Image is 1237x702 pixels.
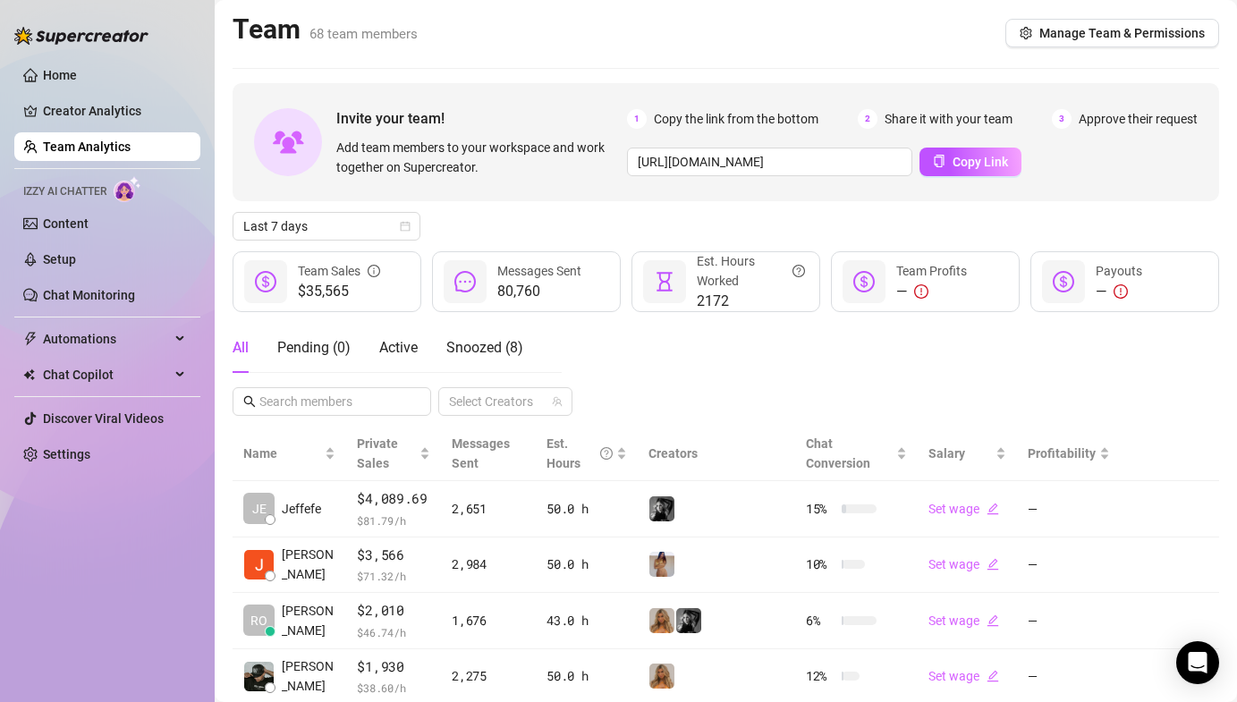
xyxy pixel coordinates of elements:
span: 2 [858,109,877,129]
span: thunderbolt [23,332,38,346]
img: Chat Copilot [23,368,35,381]
span: Messages Sent [497,264,581,278]
div: 50.0 h [546,499,627,519]
a: Settings [43,447,90,461]
a: Set wageedit [928,557,999,571]
span: Copy Link [953,155,1008,169]
span: $4,089.69 [357,488,430,510]
div: All [233,337,249,359]
th: Creators [638,427,795,481]
input: Search members [259,392,406,411]
span: JE [252,499,267,519]
a: Team Analytics [43,140,131,154]
a: Set wageedit [928,502,999,516]
div: 50.0 h [546,666,627,686]
span: Profitability [1028,446,1096,461]
span: Manage Team & Permissions [1039,26,1205,40]
span: search [243,395,256,408]
span: $ 38.60 /h [357,679,430,697]
div: — [1096,281,1142,302]
span: 6 % [806,611,835,630]
span: edit [987,614,999,627]
span: 80,760 [497,281,581,302]
span: hourglass [654,271,675,292]
span: Chat Copilot [43,360,170,389]
div: 43.0 h [546,611,627,630]
td: — [1017,593,1121,649]
div: Pending ( 0 ) [277,337,351,359]
span: [PERSON_NAME] [282,601,335,640]
span: 12 % [806,666,835,686]
h2: Team [233,13,418,47]
span: Payouts [1096,264,1142,278]
span: dollar-circle [1053,271,1074,292]
span: dollar-circle [255,271,276,292]
span: calendar [400,221,411,232]
span: $ 71.32 /h [357,567,430,585]
a: Creator Analytics [43,97,186,125]
div: 2,275 [452,666,525,686]
span: 15 % [806,499,835,519]
img: Jaz (VIP) [649,664,674,689]
span: Jeffefe [282,499,321,519]
span: info-circle [368,261,380,281]
span: 10 % [806,554,835,574]
span: team [552,396,563,407]
td: — [1017,481,1121,537]
span: Last 7 days [243,213,410,240]
span: RO [250,611,267,630]
div: 50.0 h [546,554,627,574]
span: [PERSON_NAME] [282,656,335,696]
span: question-circle [600,434,613,473]
div: Est. Hours [546,434,613,473]
button: Copy Link [919,148,1021,176]
span: $2,010 [357,600,430,622]
span: Chat Conversion [806,436,870,470]
a: Home [43,68,77,82]
div: Open Intercom Messenger [1176,641,1219,684]
span: Automations [43,325,170,353]
img: Jaz (VIP) [649,608,674,633]
span: Messages Sent [452,436,510,470]
th: Name [233,427,346,481]
a: Set wageedit [928,613,999,628]
span: $ 81.79 /h [357,512,430,529]
div: — [896,281,967,302]
img: Kennedy (VIP) [676,608,701,633]
span: 2172 [697,291,805,312]
a: Setup [43,252,76,266]
span: Invite your team! [336,107,627,130]
span: edit [987,558,999,571]
div: Est. Hours Worked [697,251,805,291]
div: Team Sales [298,261,380,281]
span: Name [243,444,321,463]
span: Snoozed ( 8 ) [446,339,523,356]
a: Content [43,216,89,231]
img: logo-BBDzfeDw.svg [14,27,148,45]
span: Share it with your team [885,109,1012,129]
img: AI Chatter [114,176,141,202]
span: question-circle [792,251,805,291]
a: Discover Viral Videos [43,411,164,426]
span: setting [1020,27,1032,39]
img: Josua Escabarte [244,550,274,579]
span: message [454,271,476,292]
img: Kennedy (VIP) [649,496,674,521]
div: 2,651 [452,499,525,519]
span: [PERSON_NAME] [282,545,335,584]
span: Add team members to your workspace and work together on Supercreator. [336,138,620,177]
span: Private Sales [357,436,398,470]
button: Manage Team & Permissions [1005,19,1219,47]
span: 1 [627,109,647,129]
td: — [1017,537,1121,594]
span: edit [987,670,999,682]
span: Izzy AI Chatter [23,183,106,200]
span: Team Profits [896,264,967,278]
span: edit [987,503,999,515]
a: Chat Monitoring [43,288,135,302]
span: copy [933,155,945,167]
span: $35,565 [298,281,380,302]
span: Active [379,339,418,356]
span: Salary [928,446,965,461]
span: exclamation-circle [914,284,928,299]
